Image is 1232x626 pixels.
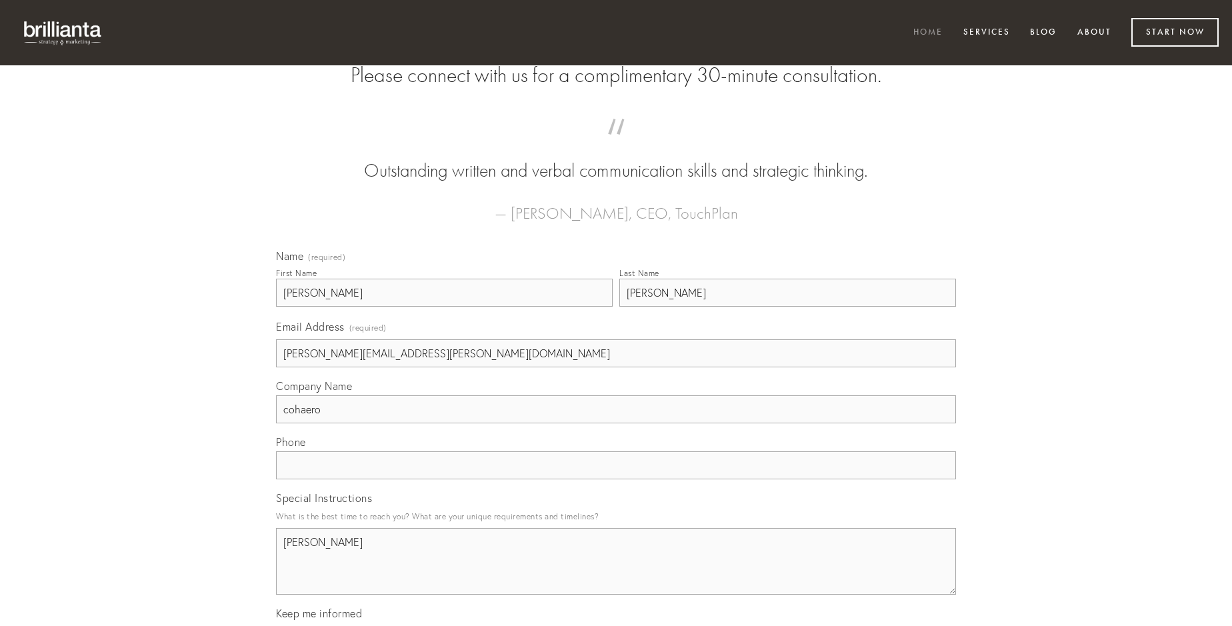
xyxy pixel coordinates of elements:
[297,132,935,158] span: “
[276,507,956,525] p: What is the best time to reach you? What are your unique requirements and timelines?
[905,22,951,44] a: Home
[349,319,387,337] span: (required)
[297,132,935,184] blockquote: Outstanding written and verbal communication skills and strategic thinking.
[1131,18,1219,47] a: Start Now
[1069,22,1120,44] a: About
[276,320,345,333] span: Email Address
[13,13,113,52] img: brillianta - research, strategy, marketing
[308,253,345,261] span: (required)
[276,435,306,449] span: Phone
[297,184,935,227] figcaption: — [PERSON_NAME], CEO, TouchPlan
[276,63,956,88] h2: Please connect with us for a complimentary 30-minute consultation.
[276,379,352,393] span: Company Name
[276,607,362,620] span: Keep me informed
[276,268,317,278] div: First Name
[276,528,956,595] textarea: [PERSON_NAME]
[955,22,1019,44] a: Services
[276,491,372,505] span: Special Instructions
[276,249,303,263] span: Name
[1021,22,1065,44] a: Blog
[619,268,659,278] div: Last Name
